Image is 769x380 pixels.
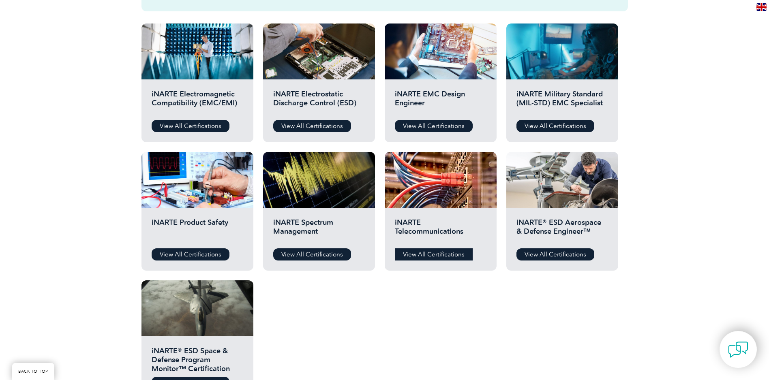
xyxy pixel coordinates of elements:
[273,90,365,114] h2: iNARTE Electrostatic Discharge Control (ESD)
[152,90,243,114] h2: iNARTE Electromagnetic Compatibility (EMC/EMI)
[152,120,229,132] a: View All Certifications
[395,248,473,260] a: View All Certifications
[152,218,243,242] h2: iNARTE Product Safety
[516,248,594,260] a: View All Certifications
[756,3,767,11] img: en
[516,218,608,242] h2: iNARTE® ESD Aerospace & Defense Engineer™
[395,218,486,242] h2: iNARTE Telecommunications
[273,120,351,132] a: View All Certifications
[728,339,748,360] img: contact-chat.png
[273,248,351,260] a: View All Certifications
[516,120,594,132] a: View All Certifications
[516,90,608,114] h2: iNARTE Military Standard (MIL-STD) EMC Specialist
[273,218,365,242] h2: iNARTE Spectrum Management
[152,248,229,260] a: View All Certifications
[395,90,486,114] h2: iNARTE EMC Design Engineer
[12,363,54,380] a: BACK TO TOP
[395,120,473,132] a: View All Certifications
[152,346,243,371] h2: iNARTE® ESD Space & Defense Program Monitor™ Certification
